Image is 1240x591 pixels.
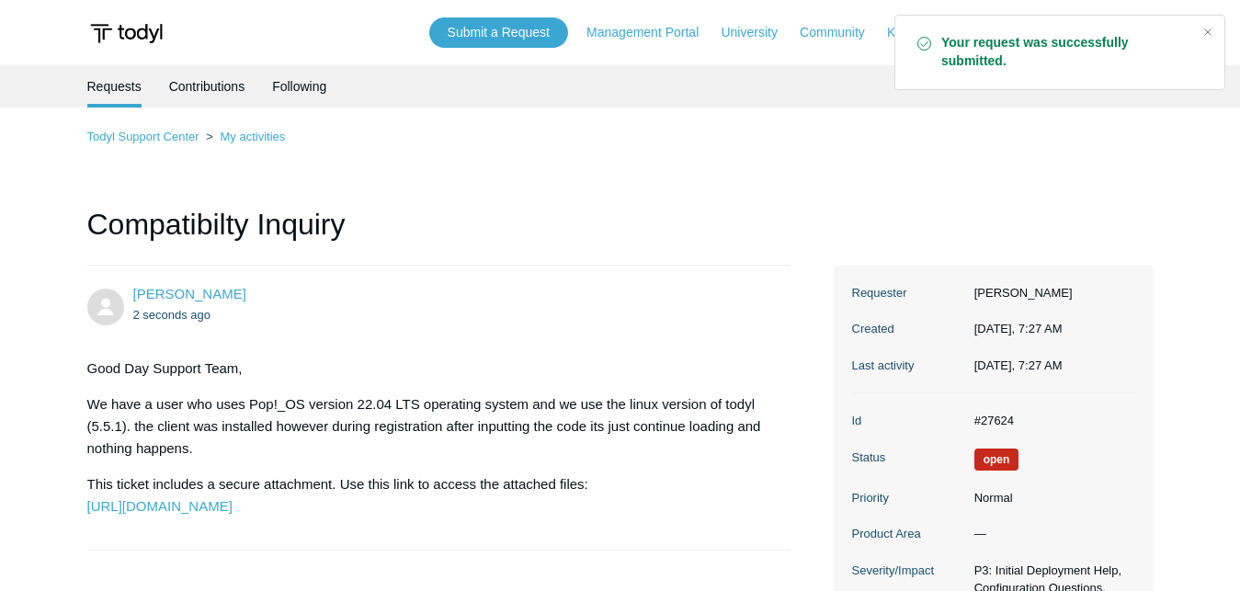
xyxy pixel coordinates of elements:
dd: Normal [965,489,1135,507]
dd: — [965,525,1135,543]
span: We are working on a response for you [974,449,1019,471]
a: My activities [220,130,285,143]
li: Todyl Support Center [87,130,203,143]
time: 08/23/2025, 07:27 [974,322,1063,335]
a: University [721,23,795,42]
dt: Status [852,449,965,467]
a: Todyl Support Center [87,130,199,143]
li: My activities [202,130,285,143]
strong: Your request was successfully submitted. [941,34,1188,71]
p: We have a user who uses Pop!_OS version 22.04 LTS operating system and we use the linux version o... [87,393,773,460]
time: 08/23/2025, 07:27 [974,358,1063,372]
dt: Last activity [852,357,965,375]
a: [PERSON_NAME] [133,286,246,301]
a: Submit a Request [429,17,568,48]
span: Alvin Nava [133,286,246,301]
img: Todyl Support Center Help Center home page [87,17,165,51]
a: Following [272,65,326,108]
a: Knowledge Base [887,23,1002,42]
dd: #27624 [965,412,1135,430]
div: Close [1195,19,1221,45]
h1: Compatibilty Inquiry [87,202,791,266]
time: 08/23/2025, 07:27 [133,308,211,322]
p: Good Day Support Team, [87,358,773,380]
li: Requests [87,65,142,108]
dt: Severity/Impact [852,562,965,580]
dd: [PERSON_NAME] [965,284,1135,302]
a: Community [800,23,883,42]
a: Management Portal [586,23,717,42]
dt: Priority [852,489,965,507]
dt: Product Area [852,525,965,543]
dt: Created [852,320,965,338]
dt: Requester [852,284,965,302]
dt: Id [852,412,965,430]
a: Contributions [169,65,245,108]
a: [URL][DOMAIN_NAME] [87,498,233,514]
p: This ticket includes a secure attachment. Use this link to access the attached files: [87,473,773,517]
